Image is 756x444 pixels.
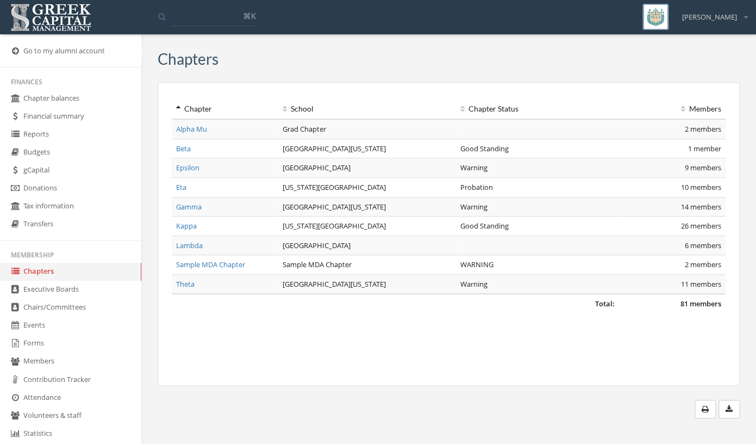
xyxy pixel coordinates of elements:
[681,182,721,192] span: 10 members
[176,260,245,269] a: Sample MDA Chapter
[456,255,619,275] td: WARNING
[623,103,721,114] div: Members
[456,177,619,197] td: Probation
[456,139,619,158] td: Good Standing
[278,139,456,158] td: [GEOGRAPHIC_DATA][US_STATE]
[278,274,456,294] td: [GEOGRAPHIC_DATA][US_STATE]
[685,240,721,250] span: 6 members
[176,221,197,231] a: Kappa
[681,221,721,231] span: 26 members
[176,240,203,250] a: Lambda
[456,274,619,294] td: Warning
[176,124,207,134] a: Alpha Mu
[460,103,615,114] div: Chapter Status
[278,158,456,178] td: [GEOGRAPHIC_DATA]
[158,51,218,67] h3: Chapters
[176,144,191,153] a: Beta
[176,103,274,114] div: Chapter
[176,182,186,192] a: Eta
[681,202,721,212] span: 14 members
[176,163,199,172] a: Epsilon
[278,236,456,255] td: [GEOGRAPHIC_DATA]
[685,163,721,172] span: 9 members
[456,217,619,236] td: Good Standing
[172,294,619,313] td: Total:
[278,255,456,275] td: Sample MDA Chapter
[243,10,256,21] span: ⌘K
[682,12,737,22] span: [PERSON_NAME]
[456,158,619,178] td: Warning
[278,119,456,139] td: Grad Chapter
[278,177,456,197] td: [US_STATE][GEOGRAPHIC_DATA]
[680,299,721,309] span: 81 members
[688,144,721,153] span: 1 member
[176,202,202,212] a: Gamma
[278,217,456,236] td: [US_STATE][GEOGRAPHIC_DATA]
[685,260,721,269] span: 2 members
[675,4,748,22] div: [PERSON_NAME]
[685,124,721,134] span: 2 members
[283,103,452,114] div: School
[681,279,721,289] span: 11 members
[278,197,456,217] td: [GEOGRAPHIC_DATA][US_STATE]
[176,279,195,289] a: Theta
[456,197,619,217] td: Warning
